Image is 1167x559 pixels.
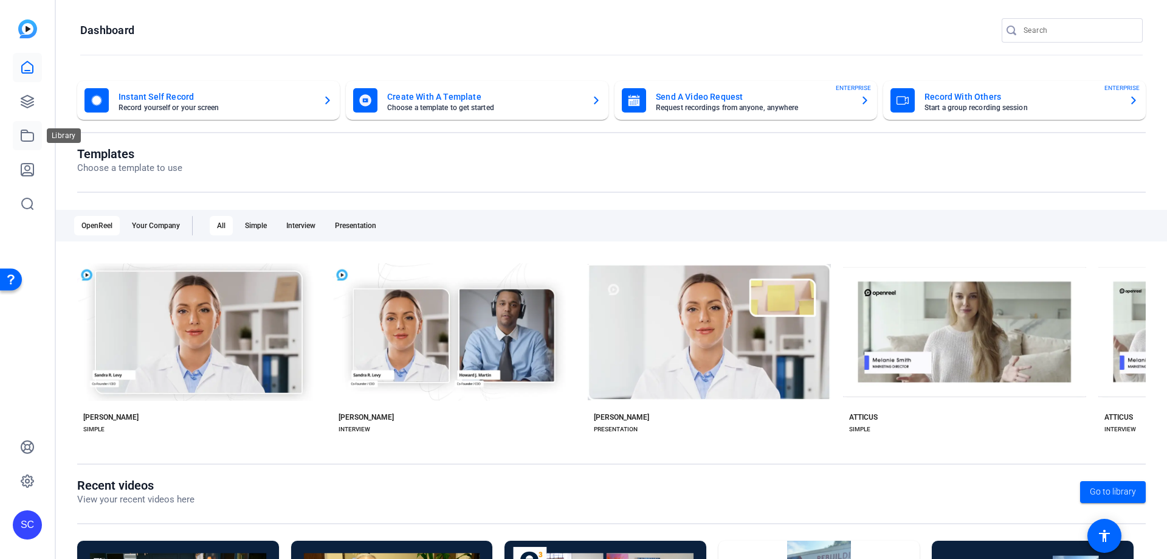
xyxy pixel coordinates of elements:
div: Presentation [328,216,384,235]
div: PRESENTATION [594,425,638,434]
div: INTERVIEW [1104,425,1136,434]
input: Search [1024,23,1133,38]
div: SIMPLE [83,425,105,434]
button: Instant Self RecordRecord yourself or your screen [77,81,340,120]
h1: Dashboard [80,23,134,38]
div: Your Company [125,216,187,235]
mat-card-subtitle: Start a group recording session [924,104,1119,111]
div: SIMPLE [849,425,870,434]
img: blue-gradient.svg [18,19,37,38]
div: INTERVIEW [339,425,370,434]
span: ENTERPRISE [836,83,871,92]
p: Choose a template to use [77,161,182,175]
div: Interview [279,216,323,235]
div: SC [13,510,42,540]
mat-card-title: Record With Others [924,89,1119,104]
mat-card-title: Instant Self Record [119,89,313,104]
div: OpenReel [74,216,120,235]
mat-card-subtitle: Choose a template to get started [387,104,582,111]
h1: Recent videos [77,478,194,493]
button: Send A Video RequestRequest recordings from anyone, anywhereENTERPRISE [614,81,877,120]
div: All [210,216,233,235]
div: [PERSON_NAME] [83,412,139,422]
div: [PERSON_NAME] [594,412,649,422]
p: View your recent videos here [77,493,194,507]
span: ENTERPRISE [1104,83,1140,92]
h1: Templates [77,147,182,161]
div: [PERSON_NAME] [339,412,394,422]
div: ATTICUS [1104,412,1133,422]
mat-icon: accessibility [1097,529,1112,543]
button: Create With A TemplateChoose a template to get started [346,81,608,120]
mat-card-subtitle: Request recordings from anyone, anywhere [656,104,850,111]
mat-card-title: Create With A Template [387,89,582,104]
mat-card-subtitle: Record yourself or your screen [119,104,313,111]
div: Library [47,128,81,143]
mat-card-title: Send A Video Request [656,89,850,104]
button: Record With OthersStart a group recording sessionENTERPRISE [883,81,1146,120]
div: ATTICUS [849,412,878,422]
div: Simple [238,216,274,235]
a: Go to library [1080,481,1146,503]
span: Go to library [1090,485,1136,498]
